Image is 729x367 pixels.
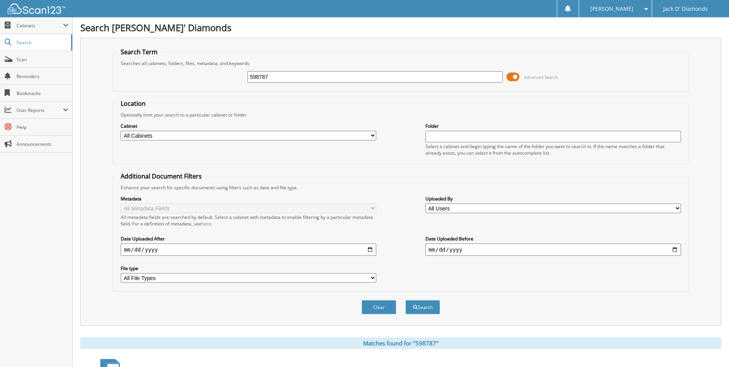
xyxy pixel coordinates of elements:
label: Metadata [121,195,376,202]
label: Uploaded By [425,195,681,202]
span: [PERSON_NAME] [590,7,633,11]
img: scan123-logo-white.svg [8,3,65,14]
div: Matches found for "598787" [80,337,721,349]
span: Scan [17,56,68,63]
span: Jack O' Diamonds [663,7,708,11]
label: Date Uploaded Before [425,235,681,242]
div: Optionally limit your search to a particular cabinet or folder [117,112,684,118]
span: Bookmarks [17,90,68,97]
legend: Location [117,99,149,108]
input: end [425,244,681,256]
a: here [201,220,211,227]
button: Search [405,300,440,314]
label: File type [121,265,376,272]
div: Searches all cabinets, folders, files, metadata, and keywords [117,60,684,67]
input: start [121,244,376,256]
span: User Reports [17,107,63,113]
label: Cabinet [121,123,376,129]
button: Clear [362,300,396,314]
span: Advanced Search [524,74,558,80]
label: Folder [425,123,681,129]
div: All metadata fields are searched by default. Select a cabinet with metadata to enable filtering b... [121,214,376,227]
span: Reminders [17,73,68,80]
label: Date Uploaded After [121,235,376,242]
legend: Additional Document Filters [117,172,206,180]
span: Help [17,124,68,130]
div: Select a cabinet and begin typing the name of the folder you want to search in. If the name match... [425,143,681,156]
legend: Search Term [117,48,161,56]
h1: Search [PERSON_NAME]' Diamonds [80,21,721,34]
span: Cabinets [17,22,63,29]
div: Enhance your search for specific documents using filters such as date and file type. [117,184,684,191]
span: Announcements [17,141,68,147]
span: Search [17,39,67,46]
